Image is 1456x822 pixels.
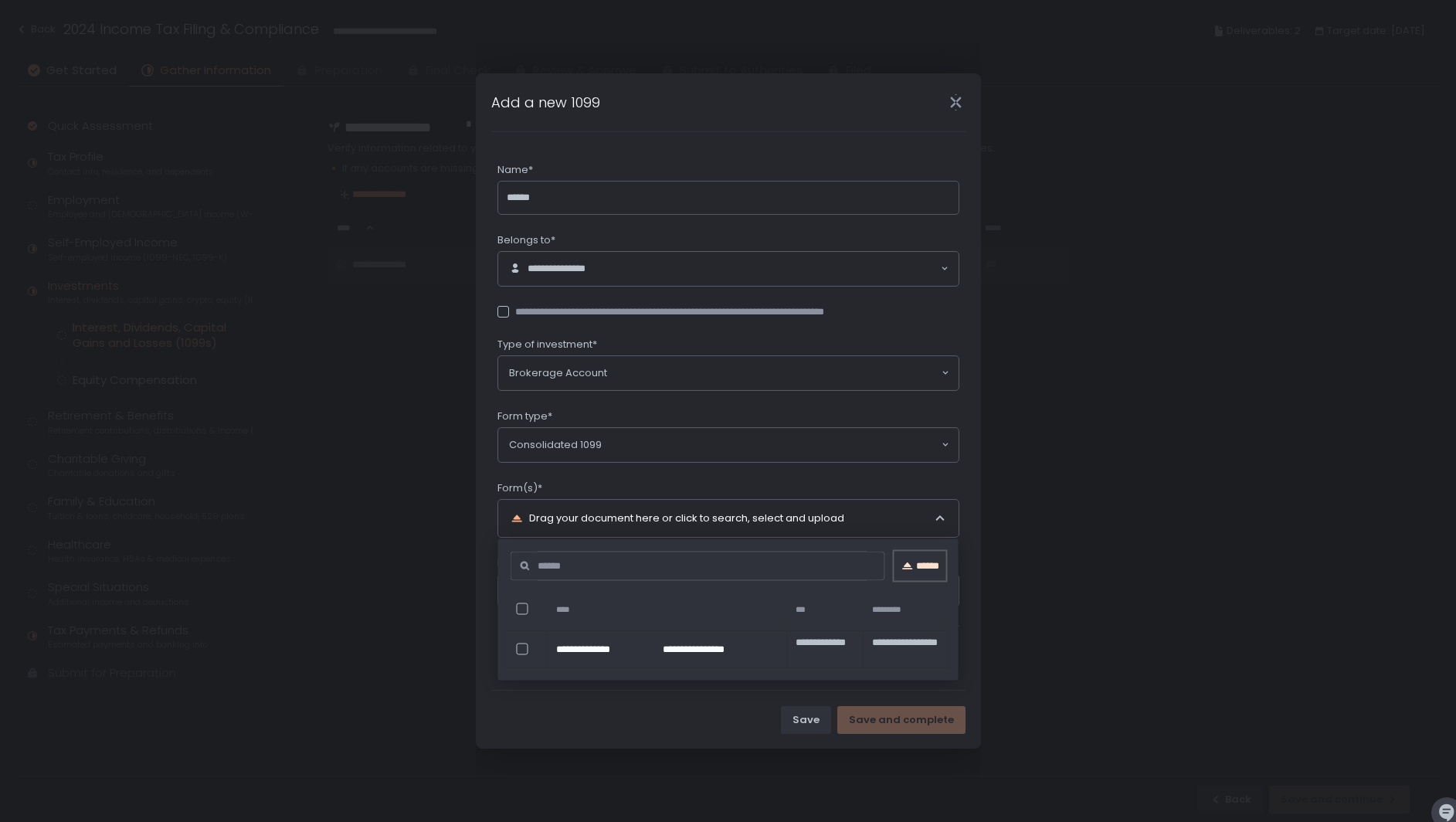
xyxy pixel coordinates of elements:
input: Search for option [607,365,940,381]
span: Brokerage Account [509,365,607,381]
span: Form type* [497,409,552,423]
h1: Add a new 1099 [491,92,600,113]
span: Form(s)* [497,481,542,495]
div: Save [792,713,820,727]
span: Type of investment* [497,338,597,352]
div: Search for option [498,356,959,390]
button: Save [781,706,831,734]
input: Search for option [602,437,940,453]
span: If this investment is closed, enter the approximate end date. [497,556,796,570]
div: Search for option [498,428,959,462]
span: Consolidated 1099 [509,437,602,453]
input: Search for option [611,261,939,277]
div: Close [932,93,981,111]
div: Search for option [498,252,959,286]
span: Name* [497,163,533,177]
span: Belongs to* [497,233,555,247]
